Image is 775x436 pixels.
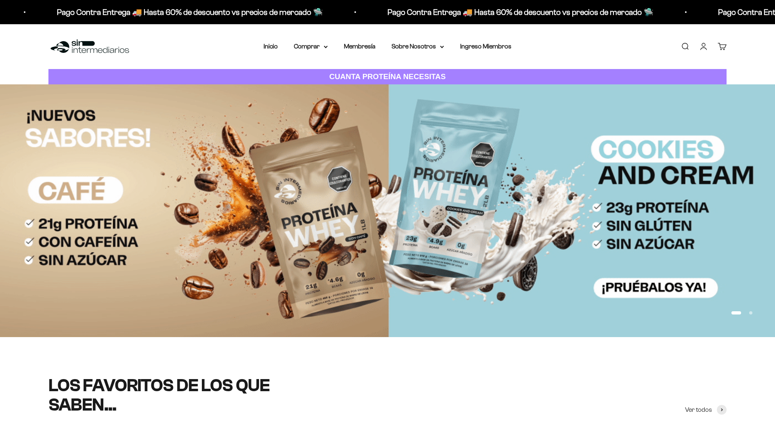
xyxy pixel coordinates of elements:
[329,72,446,81] strong: CUANTA PROTEÍNA NECESITAS
[685,405,727,415] a: Ver todos
[48,375,270,415] split-lines: LOS FAVORITOS DE LOS QUE SABEN...
[57,6,323,19] p: Pago Contra Entrega 🚚 Hasta 60% de descuento vs precios de mercado 🛸
[48,69,727,85] a: CUANTA PROTEÍNA NECESITAS
[392,41,444,52] summary: Sobre Nosotros
[294,41,328,52] summary: Comprar
[685,405,712,415] span: Ver todos
[264,43,278,50] a: Inicio
[344,43,375,50] a: Membresía
[387,6,654,19] p: Pago Contra Entrega 🚚 Hasta 60% de descuento vs precios de mercado 🛸
[460,43,511,50] a: Ingreso Miembros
